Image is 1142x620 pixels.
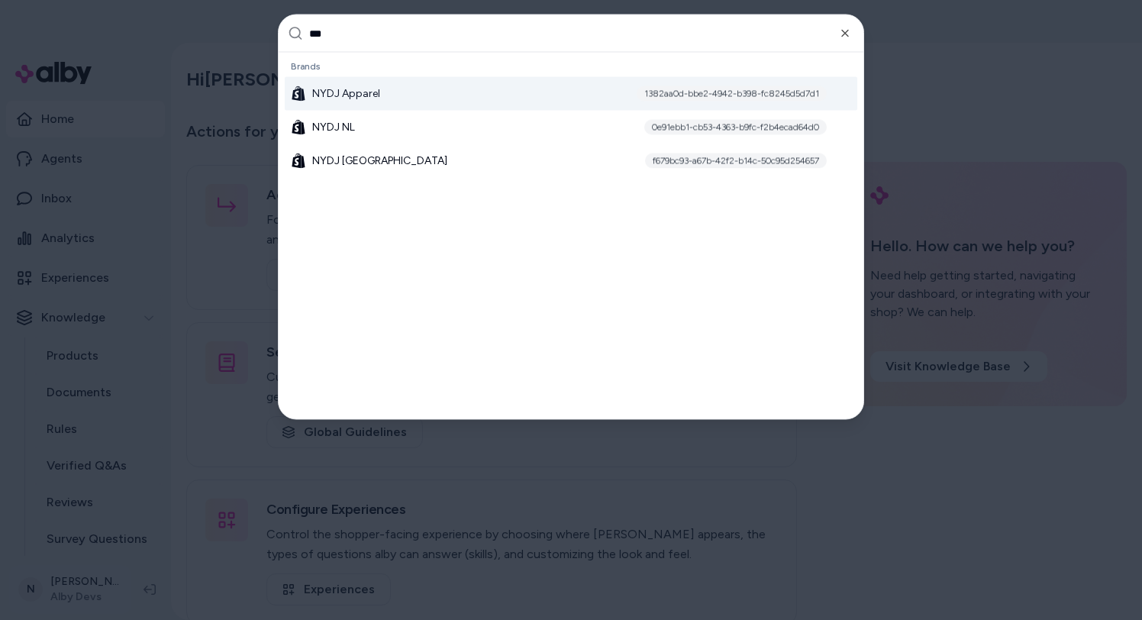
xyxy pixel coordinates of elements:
div: Suggestions [279,53,863,419]
div: f679bc93-a67b-42f2-b14c-50c95d254657 [645,153,827,169]
span: NYDJ Apparel [312,86,380,102]
span: NYDJ NL [312,120,355,135]
span: NYDJ [GEOGRAPHIC_DATA] [312,153,447,169]
div: Brands [285,56,857,77]
div: 0e91ebb1-cb53-4363-b9fc-f2b4ecad64d0 [644,120,827,135]
div: 1382aa0d-bbe2-4942-b398-fc8245d5d7d1 [637,86,827,102]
